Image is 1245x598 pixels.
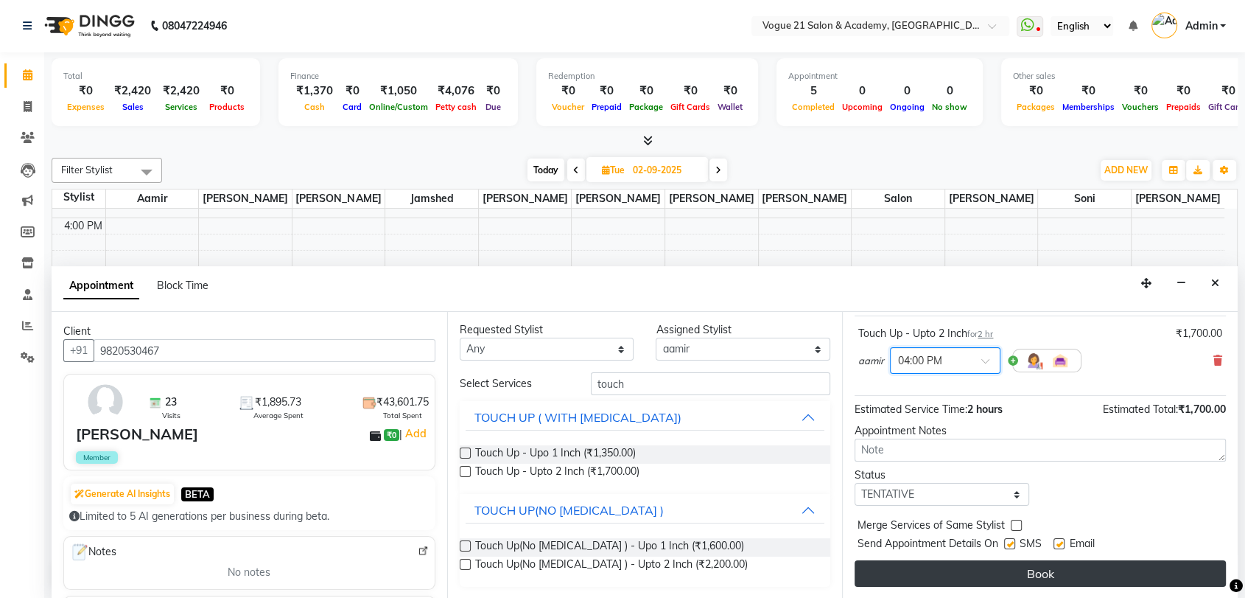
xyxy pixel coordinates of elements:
div: Client [63,324,435,339]
span: Prepaids [1162,102,1204,112]
span: Cash [301,102,329,112]
span: Today [527,159,564,181]
span: Due [482,102,505,112]
span: Services [161,102,201,112]
span: Notes [70,543,116,562]
span: aamir [858,354,884,369]
input: Search by Name/Mobile/Email/Code [94,339,435,362]
span: Touch Up(No [MEDICAL_DATA] ) - Upto 2 Inch (₹2,200.00) [475,557,748,575]
span: soni [1038,190,1131,208]
div: Assigned Stylist [656,322,830,338]
div: TOUCH UP ( WITH [MEDICAL_DATA]) [474,408,681,426]
div: Stylist [52,190,105,205]
span: [PERSON_NAME] [292,190,385,208]
span: Package [625,102,667,112]
span: aamir [106,190,199,208]
div: ₹0 [339,83,365,100]
div: 0 [928,83,971,100]
span: ₹1,700.00 [1178,403,1226,416]
span: Tue [598,164,628,175]
div: ₹0 [714,83,746,100]
b: 08047224946 [162,5,227,46]
span: Email [1069,536,1094,554]
span: | [399,425,428,442]
span: Voucher [548,102,588,112]
div: 5 [788,83,838,100]
span: Member [76,451,118,464]
button: +91 [63,339,94,362]
span: 23 [165,394,177,410]
span: Completed [788,102,838,112]
span: Products [206,102,248,112]
span: Ongoing [886,102,928,112]
button: Book [855,560,1226,587]
span: Filter Stylist [61,164,113,175]
span: BETA [181,487,214,501]
div: ₹0 [1013,83,1059,100]
div: ₹0 [63,83,108,100]
div: 0 [886,83,928,100]
div: Status [855,467,1029,483]
span: [PERSON_NAME] [479,190,572,208]
span: ₹43,601.75 [376,394,429,410]
span: Sales [119,102,147,112]
button: Close [1204,272,1226,295]
div: ₹0 [588,83,625,100]
div: Requested Stylist [460,322,634,338]
div: ₹0 [548,83,588,100]
span: Block Time [157,279,208,292]
img: Interior.png [1051,352,1069,369]
span: Upcoming [838,102,886,112]
div: ₹2,420 [157,83,206,100]
input: Search by service name [591,372,831,395]
a: Add [402,425,428,442]
button: TOUCH UP ( WITH [MEDICAL_DATA]) [466,404,825,431]
span: Jamshed [385,190,478,208]
span: ₹0 [384,429,399,441]
div: TOUCH UP(NO [MEDICAL_DATA] ) [474,501,664,519]
span: Send Appointment Details On [858,536,998,554]
span: Petty cash [432,102,480,112]
span: Memberships [1059,102,1118,112]
input: 2025-09-02 [628,159,702,181]
div: Finance [290,70,506,83]
span: No notes [228,565,270,580]
div: Touch Up - Upto 2 Inch [858,326,993,341]
div: ₹0 [1059,83,1118,100]
span: Packages [1013,102,1059,112]
div: ₹4,076 [432,83,480,100]
div: Appointment Notes [855,423,1226,439]
span: [PERSON_NAME] [759,190,852,208]
div: ₹2,420 [108,83,157,100]
div: Select Services [449,376,580,392]
span: Merge Services of Same Stylist [858,518,1005,536]
img: avatar [84,380,127,423]
span: Estimated Service Time: [855,403,967,416]
span: Touch Up - Upto 2 Inch (₹1,700.00) [475,464,639,482]
div: ₹0 [1118,83,1162,100]
div: 4:00 PM [61,218,105,234]
img: logo [38,5,138,46]
span: Prepaid [588,102,625,112]
span: [PERSON_NAME] [1132,190,1224,208]
span: Average Spent [253,410,304,421]
div: ₹0 [625,83,667,100]
button: TOUCH UP(NO [MEDICAL_DATA] ) [466,497,825,524]
span: Touch Up(No [MEDICAL_DATA] ) - Upo 1 Inch (₹1,600.00) [475,538,744,557]
div: ₹0 [667,83,714,100]
div: [PERSON_NAME] [76,423,198,445]
img: Hairdresser.png [1025,352,1042,369]
span: Gift Cards [667,102,714,112]
span: [PERSON_NAME] [199,190,292,208]
span: Wallet [714,102,746,112]
span: Card [339,102,365,112]
span: salon [852,190,944,208]
div: Appointment [788,70,971,83]
div: 0 [838,83,886,100]
div: ₹0 [480,83,506,100]
span: Appointment [63,273,139,299]
span: [PERSON_NAME] [572,190,664,208]
span: Admin [1185,18,1217,34]
div: ₹0 [1162,83,1204,100]
span: Online/Custom [365,102,432,112]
